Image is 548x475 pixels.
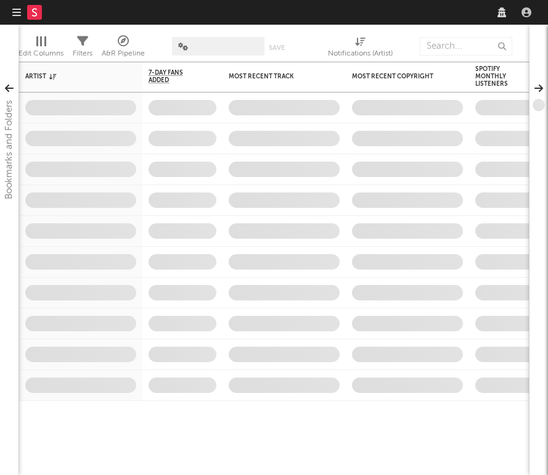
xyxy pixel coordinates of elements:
div: A&R Pipeline [102,31,145,67]
div: Edit Columns [18,46,63,61]
div: Bookmarks and Folders [2,100,17,199]
div: Spotify Monthly Listeners [475,65,518,88]
div: Edit Columns [18,31,63,67]
span: 7-Day Fans Added [149,69,198,84]
input: Search... [420,37,512,56]
button: Save [269,44,285,51]
div: Most Recent Track [229,73,321,80]
div: Filters [73,31,92,67]
div: Notifications (Artist) [328,46,393,61]
div: Artist [25,73,118,80]
div: A&R Pipeline [102,46,145,61]
div: Notifications (Artist) [328,31,393,67]
div: Most Recent Copyright [352,73,444,80]
div: Filters [73,46,92,61]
